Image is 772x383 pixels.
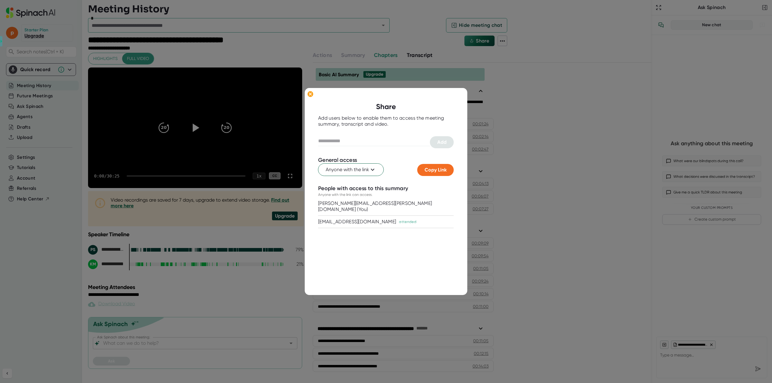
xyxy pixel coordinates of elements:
[318,192,372,197] div: Anyone with the link can access.
[318,157,357,164] div: General access
[318,200,451,212] div: [PERSON_NAME][EMAIL_ADDRESS][PERSON_NAME][DOMAIN_NAME] (You)
[376,102,396,111] b: Share
[399,219,416,224] div: attended
[318,164,384,176] button: Anyone with the link
[318,115,454,127] div: Add users below to enable them to access the meeting summary, transcript and video.
[425,167,447,173] span: Copy Link
[318,219,396,225] div: [EMAIL_ADDRESS][DOMAIN_NAME]
[318,185,408,192] div: People with access to this summary
[326,166,376,174] span: Anyone with the link
[437,139,447,145] span: Add
[430,136,454,148] button: Add
[417,164,454,176] button: Copy Link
